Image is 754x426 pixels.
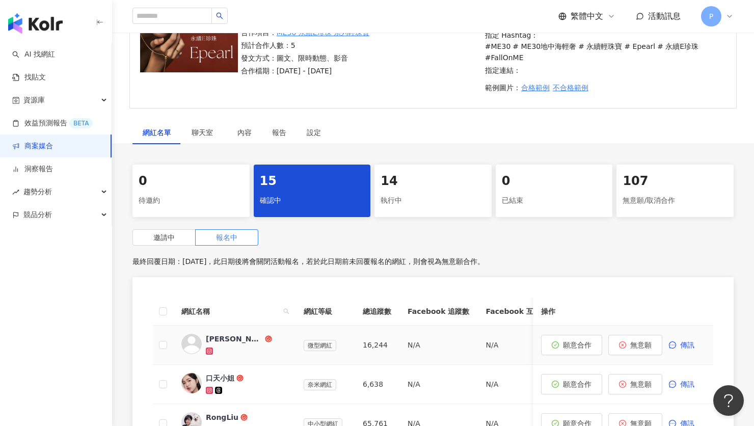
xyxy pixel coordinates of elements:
button: 願意合作 [541,335,602,355]
span: 微型網紅 [304,340,336,351]
p: # ME30地中海輕奢 [513,41,576,52]
div: 已結束 [502,192,607,209]
p: #FallOnME [485,52,524,63]
span: search [216,12,223,19]
th: Facebook 追蹤數 [399,298,477,326]
td: N/A [477,326,555,365]
span: 競品分析 [23,203,52,226]
td: N/A [477,365,555,404]
span: 報名中 [216,233,237,242]
span: 願意合作 [563,341,591,349]
div: 內容 [237,127,252,138]
p: 最終回覆日期：[DATE]，此日期後將會關閉活動報名，若於此日期前未回覆報名的網紅，則會視為無意願合作。 [132,254,734,269]
div: 報告 [272,127,286,138]
th: 總追蹤數 [355,298,399,326]
div: RongLiu [206,412,238,422]
span: 傳訊 [680,341,694,349]
p: 合作檔期：[DATE] - [DATE] [241,65,370,76]
a: 洞察報告 [12,164,53,174]
button: 不合格範例 [552,77,589,98]
td: 16,244 [355,326,399,365]
th: 網紅等級 [295,298,355,326]
a: 找貼文 [12,72,46,83]
span: P [709,11,713,22]
td: 6,638 [355,365,399,404]
span: 願意合作 [563,380,591,388]
span: message [669,341,676,349]
div: 無意願/取消合作 [623,192,728,209]
span: 繁體中文 [571,11,603,22]
p: # Epearl [624,41,655,52]
a: searchAI 找網紅 [12,49,55,60]
span: 無意願 [630,341,652,349]
div: [PERSON_NAME] [206,334,263,344]
span: 合格範例 [521,84,550,92]
p: 範例圖片： [485,77,723,98]
span: 無意願 [630,380,652,388]
span: search [283,308,289,314]
p: 指定 Hashtag： [485,30,723,63]
span: close-circle [619,381,626,388]
span: close-circle [619,341,626,349]
img: logo [8,13,63,34]
div: 107 [623,173,728,190]
button: 傳訊 [668,335,705,355]
span: 網紅名稱 [181,306,279,317]
div: 設定 [307,127,321,138]
td: N/A [399,365,477,404]
button: 傳訊 [668,374,705,394]
div: 15 [260,173,365,190]
div: 網紅名單 [143,127,171,138]
button: 合格範例 [521,77,550,98]
button: 無意願 [608,374,662,394]
p: # 永續E珍珠 [657,41,698,52]
span: 邀請中 [153,233,175,242]
span: message [669,381,676,388]
button: 願意合作 [541,374,602,394]
span: 趨勢分析 [23,180,52,203]
th: 操作 [533,298,713,326]
span: search [281,304,291,319]
span: 聊天室 [192,129,217,136]
p: 發文方式：圖文、限時動態、影音 [241,52,370,64]
p: 指定連結： [485,65,723,76]
span: 不合格範例 [553,84,588,92]
div: 口天小姐 [206,373,234,383]
img: KOL Avatar [181,373,202,393]
p: #ME30 [485,41,510,52]
td: N/A [399,326,477,365]
th: Facebook 互動率 [477,298,555,326]
span: 資源庫 [23,89,45,112]
button: 無意願 [608,335,662,355]
span: 活動訊息 [648,11,681,21]
div: 14 [381,173,486,190]
span: check-circle [552,341,559,349]
a: 效益預測報告BETA [12,118,93,128]
div: 0 [139,173,244,190]
p: # 永續輕珠寶 [578,41,622,52]
iframe: Help Scout Beacon - Open [713,385,744,416]
div: 待邀約 [139,192,244,209]
img: ME30 永續E珍珠 系列輕珠寶 [140,18,238,72]
span: 奈米網紅 [304,379,336,390]
div: 確認中 [260,192,365,209]
span: rise [12,189,19,196]
div: 0 [502,173,607,190]
a: 商案媒合 [12,141,53,151]
p: 預計合作人數：5 [241,40,370,51]
div: 執行中 [381,192,486,209]
span: check-circle [552,381,559,388]
span: 傳訊 [680,380,694,388]
img: KOL Avatar [181,334,202,354]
